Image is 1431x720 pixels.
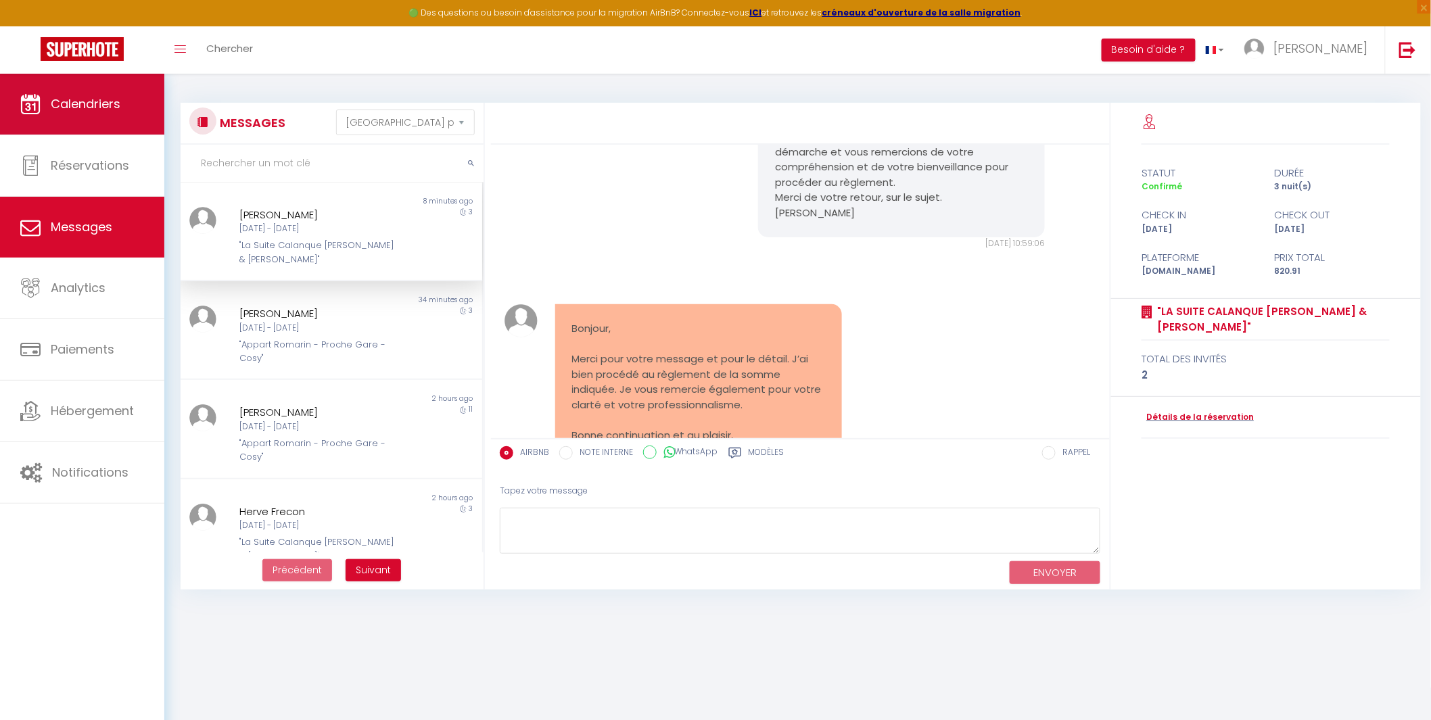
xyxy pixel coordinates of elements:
button: Besoin d'aide ? [1102,39,1196,62]
img: ... [189,207,216,234]
div: [PERSON_NAME] [239,207,398,223]
div: Herve Frecon [239,504,398,520]
span: Confirmé [1142,181,1182,192]
div: [PERSON_NAME] [239,306,398,322]
div: 3 nuit(s) [1266,181,1399,193]
div: 2 hours ago [331,493,482,504]
div: check in [1133,207,1266,223]
img: ... [1244,39,1265,59]
div: "Appart Romarin - Proche Gare - Cosy" [239,437,398,464]
div: [DATE] [1266,223,1399,236]
div: 34 minutes ago [331,295,482,306]
img: ... [505,304,538,337]
button: Ouvrir le widget de chat LiveChat [11,5,51,46]
div: [DOMAIN_NAME] [1133,265,1266,278]
button: ENVOYER [1010,561,1100,585]
label: Modèles [749,446,784,463]
span: 11 [469,404,473,414]
span: Réservations [51,157,129,174]
div: 8 minutes ago [331,196,482,207]
div: 2 [1142,367,1390,383]
input: Rechercher un mot clé [181,145,484,183]
div: statut [1133,165,1266,181]
div: total des invités [1142,351,1390,367]
div: [PERSON_NAME] [239,404,398,421]
span: [PERSON_NAME] [1273,40,1368,57]
div: Plateforme [1133,249,1266,266]
div: Tapez votre message [500,475,1101,508]
h3: MESSAGES [216,107,285,138]
span: Suivant [356,563,391,577]
div: [DATE] - [DATE] [239,322,398,335]
div: "La Suite Calanque [PERSON_NAME] & [PERSON_NAME]" [239,239,398,266]
img: logout [1399,41,1416,58]
div: "La Suite Calanque [PERSON_NAME] & [PERSON_NAME]" [239,535,398,563]
span: Notifications [52,464,128,481]
label: WhatsApp [657,446,718,460]
span: Analytics [51,279,105,296]
label: NOTE INTERNE [573,446,633,461]
span: Précédent [273,563,322,577]
div: "Appart Romarin - Proche Gare - Cosy" [239,338,398,366]
a: Chercher [196,26,263,74]
pre: Bonjour, Merci pour votre message et pour le détail. J’ai bien procédé au règlement de la somme i... [572,321,825,458]
a: ICI [750,7,762,18]
span: 3 [469,306,473,316]
label: AIRBNB [513,446,549,461]
div: durée [1266,165,1399,181]
img: ... [189,504,216,531]
img: ... [189,404,216,431]
a: Détails de la réservation [1142,411,1254,424]
span: 3 [469,504,473,514]
span: Hébergement [51,402,134,419]
div: [DATE] - [DATE] [239,519,398,532]
label: RAPPEL [1056,446,1090,461]
span: Chercher [206,41,253,55]
span: 3 [469,207,473,217]
div: [DATE] - [DATE] [239,421,398,433]
button: Previous [262,559,332,582]
div: [DATE] - [DATE] [239,222,398,235]
a: ... [PERSON_NAME] [1234,26,1385,74]
div: 2 hours ago [331,393,482,404]
div: check out [1266,207,1399,223]
a: "La Suite Calanque [PERSON_NAME] & [PERSON_NAME]" [1152,304,1390,335]
span: Paiements [51,341,114,358]
span: Calendriers [51,95,120,112]
div: 820.91 [1266,265,1399,278]
span: Messages [51,218,112,235]
div: [DATE] 10:59:06 [758,237,1045,250]
a: créneaux d'ouverture de la salle migration [822,7,1021,18]
img: Super Booking [41,37,124,61]
div: Prix total [1266,249,1399,266]
button: Next [346,559,401,582]
img: ... [189,306,216,333]
div: [DATE] [1133,223,1266,236]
